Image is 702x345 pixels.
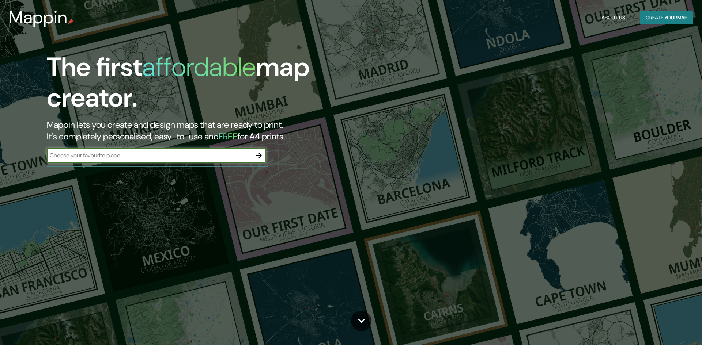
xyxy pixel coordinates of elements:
button: Create yourmap [640,11,693,24]
img: mappin-pin [68,19,73,25]
h2: Mappin lets you create and design maps that are ready to print. It's completely personalised, eas... [47,119,398,142]
h5: FREE [219,131,237,142]
h1: affordable [142,50,256,84]
h3: Mappin [9,7,68,28]
button: About Us [599,11,628,24]
input: Choose your favourite place [47,151,252,160]
h1: The first map creator. [47,52,398,119]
